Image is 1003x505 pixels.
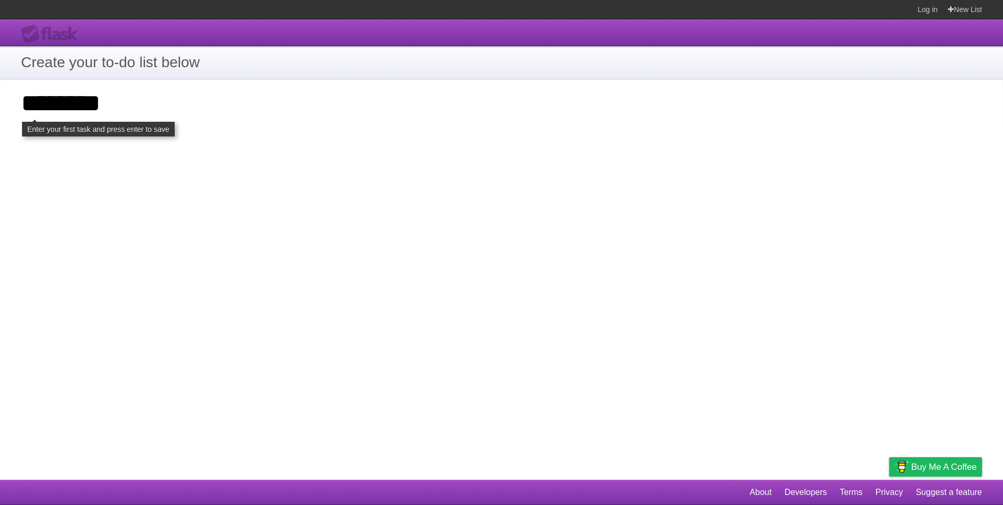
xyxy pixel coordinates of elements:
[784,482,827,502] a: Developers
[894,458,909,476] img: Buy me a coffee
[750,482,772,502] a: About
[876,482,903,502] a: Privacy
[916,482,982,502] a: Suggest a feature
[840,482,863,502] a: Terms
[911,458,977,476] span: Buy me a coffee
[21,51,982,73] h1: Create your to-do list below
[889,457,982,477] a: Buy me a coffee
[21,25,84,44] div: Flask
